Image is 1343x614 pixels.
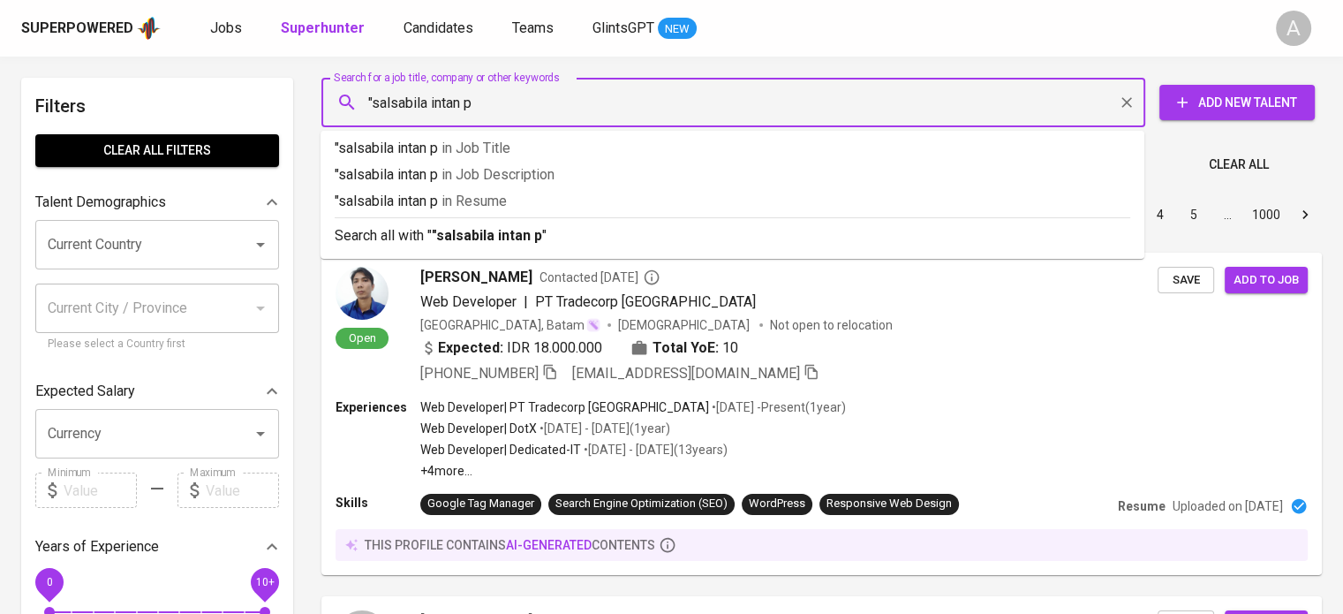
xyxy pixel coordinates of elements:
span: Add to job [1234,270,1299,291]
span: Teams [512,19,554,36]
a: Candidates [404,18,477,40]
span: [EMAIL_ADDRESS][DOMAIN_NAME] [572,365,800,382]
a: Jobs [210,18,245,40]
a: Open[PERSON_NAME]Contacted [DATE]Web Developer|PT Tradecorp [GEOGRAPHIC_DATA][GEOGRAPHIC_DATA], B... [321,253,1322,575]
p: Web Developer | DotX [420,420,537,437]
p: Talent Demographics [35,192,166,213]
input: Value [206,473,279,508]
p: • [DATE] - [DATE] ( 1 year ) [537,420,670,437]
p: Skills [336,494,420,512]
span: AI-generated [506,538,592,552]
div: … [1213,206,1241,224]
button: Go to page 4 [1146,201,1174,229]
h6: Filters [35,92,279,120]
span: Web Developer [420,293,517,310]
span: Open [342,330,383,345]
nav: pagination navigation [1009,201,1322,229]
p: "salsabila intan p [335,164,1130,186]
p: Not open to relocation [770,316,893,334]
p: this profile contains contents [365,536,655,554]
span: [PHONE_NUMBER] [420,365,539,382]
button: Go to page 1000 [1247,201,1286,229]
img: 79e15cdec9b568eb0ba91639449b85b6.jpg [336,267,389,320]
p: • [DATE] - Present ( 1 year ) [709,398,846,416]
span: 10+ [255,576,274,588]
button: Go to page 5 [1180,201,1208,229]
span: Save [1166,270,1205,291]
p: Experiences [336,398,420,416]
span: in Job Description [441,166,555,183]
div: Search Engine Optimization (SEO) [555,496,728,512]
a: Teams [512,18,557,40]
span: 0 [46,576,52,588]
a: Superpoweredapp logo [21,15,161,42]
button: Open [248,421,273,446]
b: "salsabila intan p [432,227,542,244]
span: 10 [722,337,738,359]
p: Expected Salary [35,381,135,402]
p: Please select a Country first [48,336,267,353]
p: "salsabila intan p [335,138,1130,159]
button: Clear [1114,90,1139,115]
span: NEW [658,20,697,38]
div: IDR 18.000.000 [420,337,602,359]
p: Search all with " " [335,225,1130,246]
button: Save [1158,267,1214,294]
div: A [1276,11,1311,46]
div: Responsive Web Design [826,496,952,512]
span: PT Tradecorp [GEOGRAPHIC_DATA] [535,293,756,310]
span: Clear All filters [49,140,265,162]
span: [DEMOGRAPHIC_DATA] [618,316,752,334]
button: Open [248,232,273,257]
a: GlintsGPT NEW [592,18,697,40]
p: Years of Experience [35,536,159,557]
p: Resume [1118,497,1166,515]
b: Superhunter [281,19,365,36]
button: Clear All [1202,148,1276,181]
span: | [524,292,528,313]
div: WordPress [749,496,805,512]
div: [GEOGRAPHIC_DATA], Batam [420,316,600,334]
span: Candidates [404,19,473,36]
span: in Job Title [441,140,510,156]
p: Uploaded on [DATE] [1173,497,1283,515]
img: app logo [137,15,161,42]
span: Clear All [1209,154,1269,176]
span: Jobs [210,19,242,36]
p: +4 more ... [420,462,846,480]
p: • [DATE] - [DATE] ( 13 years ) [581,441,728,459]
div: Expected Salary [35,374,279,409]
b: Total YoE: [653,337,719,359]
div: Superpowered [21,19,133,39]
div: Talent Demographics [35,185,279,220]
button: Add New Talent [1159,85,1315,120]
p: "salsabila intan p [335,191,1130,212]
p: Web Developer | Dedicated-IT [420,441,581,459]
button: Add to job [1225,267,1308,294]
div: Google Tag Manager [427,496,534,512]
b: Expected: [438,337,503,359]
span: in Resume [441,193,507,209]
span: Contacted [DATE] [539,269,660,286]
span: GlintsGPT [592,19,654,36]
span: Add New Talent [1173,92,1301,114]
input: Value [64,473,137,508]
svg: By Batam recruiter [643,269,660,286]
button: Go to next page [1291,201,1319,229]
div: Years of Experience [35,529,279,565]
img: magic_wand.svg [586,318,600,332]
span: [PERSON_NAME] [420,267,532,288]
p: Web Developer | PT Tradecorp [GEOGRAPHIC_DATA] [420,398,709,416]
button: Clear All filters [35,134,279,167]
a: Superhunter [281,18,368,40]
